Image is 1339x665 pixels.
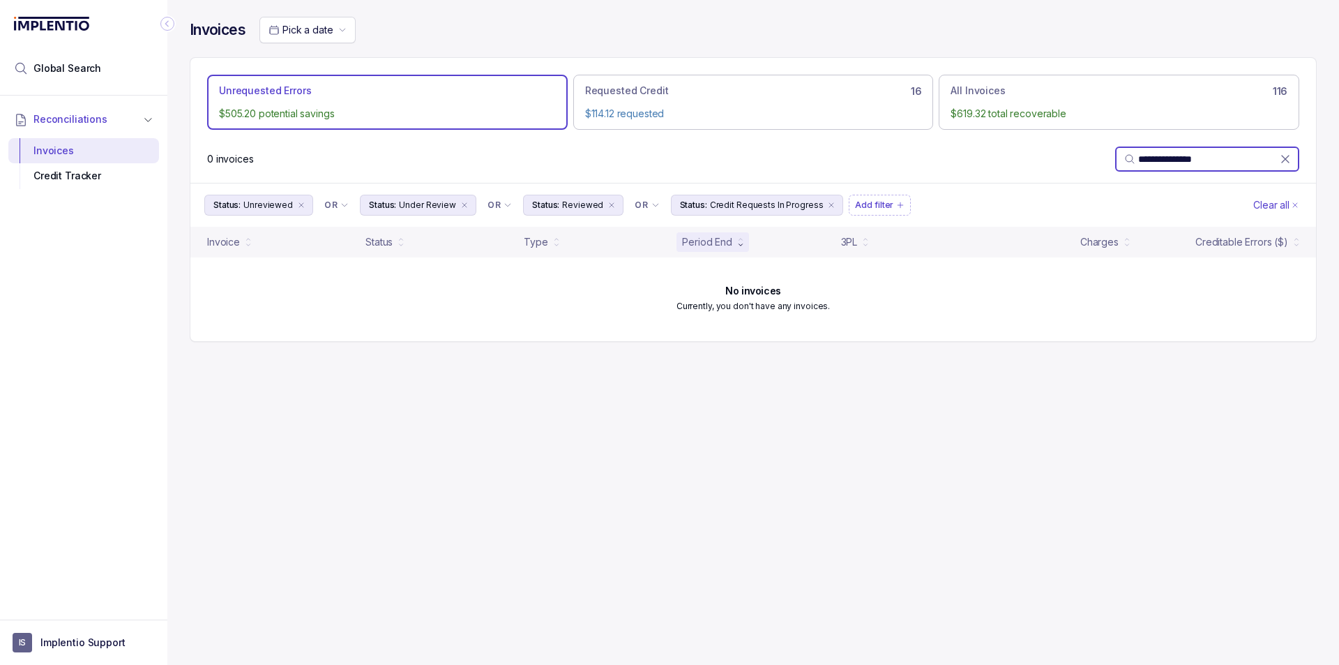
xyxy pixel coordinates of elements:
[268,23,333,37] search: Date Range Picker
[482,195,517,215] button: Filter Chip Connector undefined
[259,17,356,43] button: Date Range Picker
[324,200,338,211] p: OR
[1253,198,1289,212] p: Clear all
[585,107,922,121] p: $114.12 requested
[40,636,126,650] p: Implentio Support
[951,107,1287,121] p: $619.32 total recoverable
[911,86,921,97] h6: 16
[487,200,501,211] p: OR
[282,24,333,36] span: Pick a date
[204,195,1250,216] ul: Filter Group
[219,84,311,98] p: Unrequested Errors
[635,200,659,211] li: Filter Chip Connector undefined
[524,235,547,249] div: Type
[841,235,858,249] div: 3PL
[324,200,349,211] li: Filter Chip Connector undefined
[487,200,512,211] li: Filter Chip Connector undefined
[204,195,313,216] button: Filter Chip Unreviewed
[365,235,393,249] div: Status
[243,198,293,212] p: Unreviewed
[207,152,254,166] div: Remaining page entries
[680,198,707,212] p: Status:
[13,633,155,652] button: User initialsImplentio Support
[33,112,107,126] span: Reconciliations
[523,195,623,216] button: Filter Chip Reviewed
[33,61,101,75] span: Global Search
[207,75,1299,130] ul: Action Tab Group
[296,200,307,211] div: remove content
[207,235,240,249] div: Invoice
[369,198,396,212] p: Status:
[319,195,354,215] button: Filter Chip Connector undefined
[159,15,176,32] div: Collapse Icon
[13,633,32,652] span: User initials
[532,198,559,212] p: Status:
[682,235,732,249] div: Period End
[459,200,470,211] div: remove content
[676,299,830,313] p: Currently, you don't have any invoices.
[399,198,456,212] p: Under Review
[1273,86,1287,97] h6: 116
[585,84,669,98] p: Requested Credit
[951,84,1005,98] p: All Invoices
[219,107,556,121] p: $505.20 potential savings
[855,198,893,212] p: Add filter
[635,200,648,211] p: OR
[725,285,780,297] h6: No invoices
[1080,235,1119,249] div: Charges
[207,152,254,166] p: 0 invoices
[213,198,241,212] p: Status:
[360,195,476,216] button: Filter Chip Under Review
[1250,195,1302,216] button: Clear Filters
[629,195,665,215] button: Filter Chip Connector undefined
[606,200,617,211] div: remove content
[8,135,159,192] div: Reconciliations
[8,104,159,135] button: Reconciliations
[1195,235,1288,249] div: Creditable Errors ($)
[826,200,837,211] div: remove content
[20,163,148,188] div: Credit Tracker
[562,198,603,212] p: Reviewed
[671,195,844,216] button: Filter Chip Credit Requests In Progress
[20,138,148,163] div: Invoices
[849,195,911,216] button: Filter Chip Add filter
[190,20,245,40] h4: Invoices
[710,198,824,212] p: Credit Requests In Progress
